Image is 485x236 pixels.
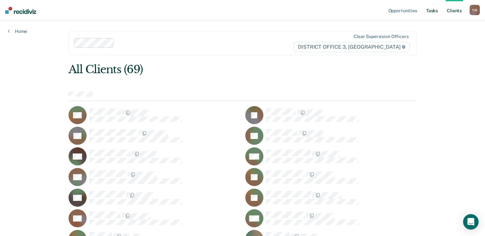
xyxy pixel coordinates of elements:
[69,63,347,76] div: All Clients (69)
[294,42,410,52] span: DISTRICT OFFICE 3, [GEOGRAPHIC_DATA]
[5,7,36,14] img: Recidiviz
[469,5,480,15] div: Y M
[8,28,27,34] a: Home
[469,5,480,15] button: YM
[353,34,408,39] div: Clear supervision officers
[463,214,479,230] div: Open Intercom Messenger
